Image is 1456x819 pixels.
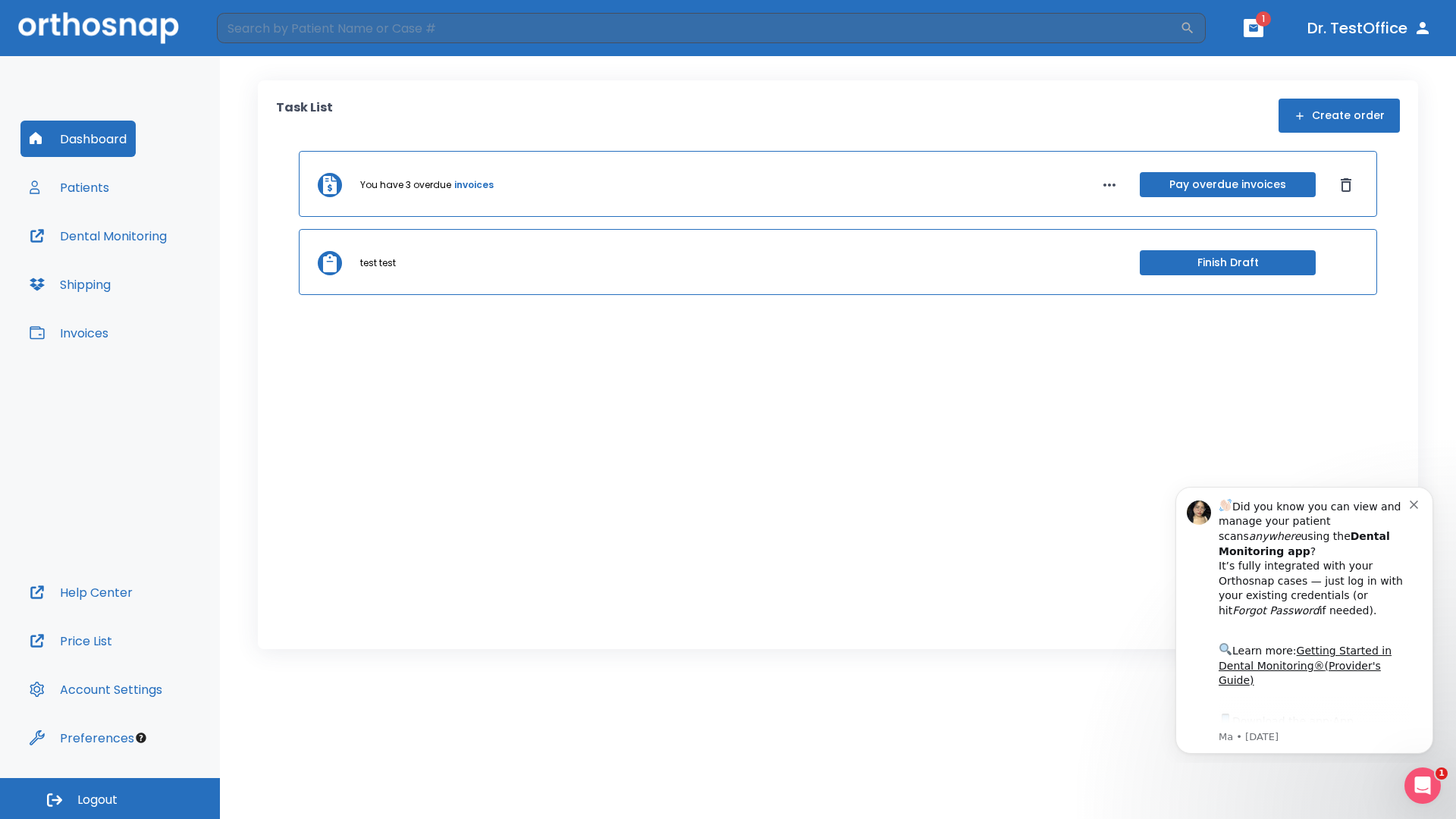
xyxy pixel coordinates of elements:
[20,315,118,351] button: Invoices
[1301,14,1438,42] button: Dr. TestOffice
[1279,99,1400,133] button: Create order
[360,178,451,192] p: You have 3 overdue
[1153,473,1456,763] iframe: Intercom notifications message
[18,12,179,43] img: Orthosnap
[20,169,118,206] button: Patients
[20,121,136,157] button: Dashboard
[276,99,333,133] p: Task List
[20,720,143,756] button: Preferences
[20,623,121,659] button: Price List
[66,238,257,315] div: Download the app: | ​ Let us know if you need help getting started!
[1404,767,1441,804] iframe: Intercom live chat
[77,792,118,808] span: Logout
[360,256,396,270] p: test test
[66,242,201,269] a: App Store
[1140,172,1316,197] button: Pay overdue invoices
[1140,250,1316,275] button: Finish Draft
[20,574,142,610] button: Help Center
[257,24,269,36] button: Dismiss notification
[20,218,176,254] button: Dental Monitoring
[217,13,1180,43] input: Search by Patient Name or Case #
[454,178,494,192] a: invoices
[1256,11,1271,27] span: 1
[1334,173,1358,197] button: Dismiss
[66,257,257,271] p: Message from Ma, sent 6w ago
[1436,767,1448,780] span: 1
[20,266,120,303] button: Shipping
[134,731,148,745] div: Tooltip anchor
[20,671,171,708] button: Account Settings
